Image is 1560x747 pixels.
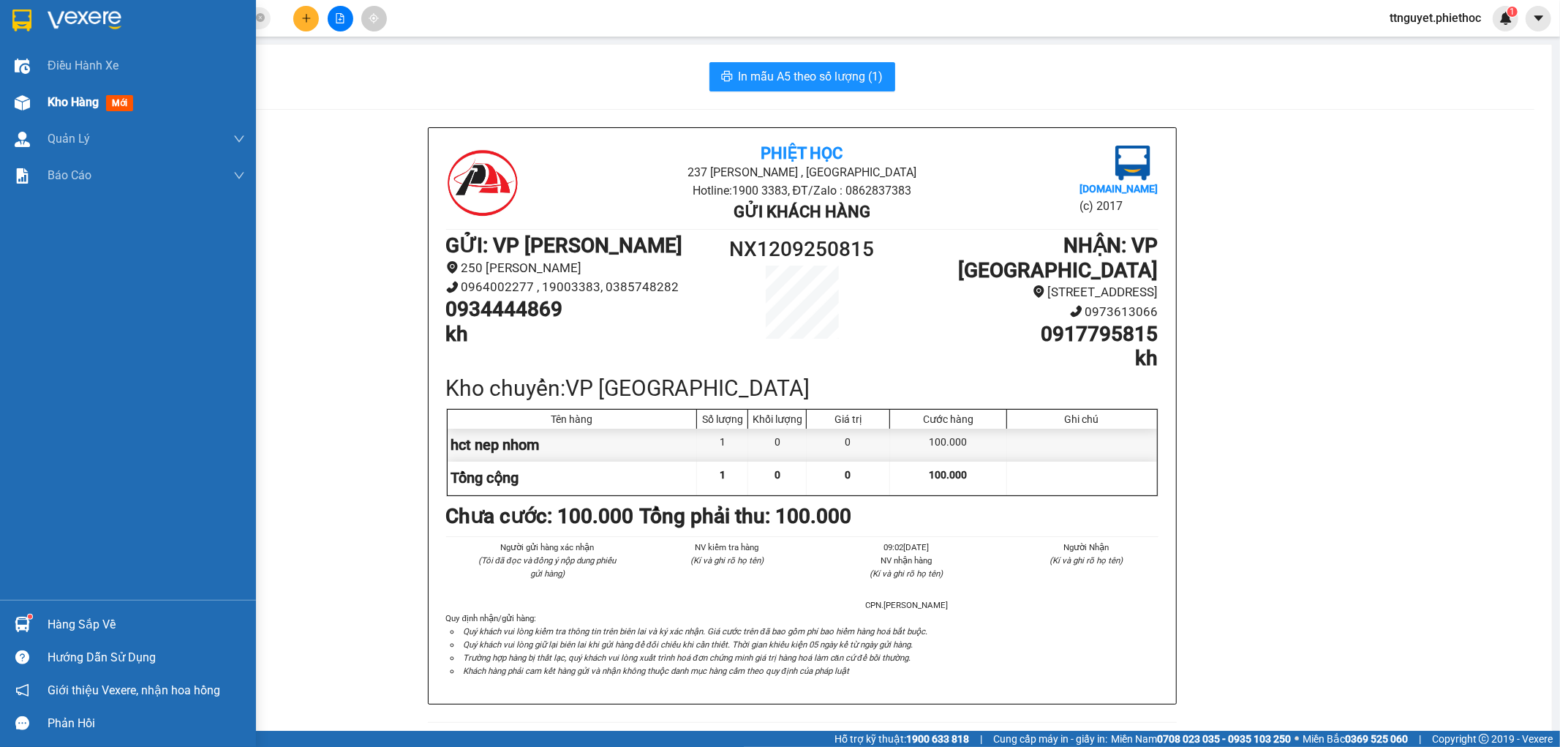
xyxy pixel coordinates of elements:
b: Tổng phải thu: 100.000 [640,504,852,528]
span: 100.000 [929,469,967,481]
h1: kh [891,346,1158,371]
span: notification [15,683,29,697]
h1: NX1209250815 [713,233,892,266]
img: icon-new-feature [1499,12,1512,25]
h1: 0934444869 [446,297,713,322]
i: (Kí và ghi rõ họ tên) [1050,555,1123,566]
li: 237 [PERSON_NAME] , [GEOGRAPHIC_DATA] [137,36,611,54]
span: Hỗ trợ kỹ thuật: [834,731,969,747]
span: mới [106,95,133,111]
img: logo.jpg [446,146,519,219]
li: [STREET_ADDRESS] [891,282,1158,302]
span: Miền Bắc [1303,731,1408,747]
strong: 0708 023 035 - 0935 103 250 [1157,733,1291,745]
li: Hotline: 1900 3383, ĐT/Zalo : 0862837383 [565,181,1039,200]
li: 09:02[DATE] [834,541,979,554]
span: close-circle [256,12,265,26]
li: CPN.[PERSON_NAME] [834,598,979,612]
div: Tên hàng [451,413,693,425]
span: | [1419,731,1421,747]
span: environment [1033,285,1045,298]
li: 0973613066 [891,302,1158,322]
span: Kho hàng [48,95,99,109]
img: warehouse-icon [15,617,30,632]
b: GỬI : VP [PERSON_NAME] [446,233,683,258]
div: hct nep nhom [448,429,698,462]
i: Quý khách vui lòng kiểm tra thông tin trên biên lai và ký xác nhận. Giá cước trên đã bao gồm phí ... [464,626,927,637]
img: warehouse-icon [15,95,30,110]
li: Người gửi hàng xác nhận [475,541,620,554]
sup: 1 [28,615,32,619]
span: Báo cáo [48,166,91,184]
div: Khối lượng [752,413,802,425]
img: logo-vxr [12,10,31,31]
button: plus [293,6,319,31]
li: (c) 2017 [1079,197,1158,215]
i: (Kí và ghi rõ họ tên) [870,568,943,579]
button: file-add [328,6,353,31]
span: phone [1070,305,1082,318]
span: copyright [1479,734,1489,744]
div: 1 [697,429,748,462]
img: warehouse-icon [15,132,30,147]
span: file-add [335,13,345,23]
span: close-circle [256,13,265,22]
img: solution-icon [15,168,30,184]
div: Quy định nhận/gửi hàng : [446,612,1158,677]
span: message [15,716,29,730]
span: printer [721,70,733,84]
li: 0964002277 , 19003383, 0385748282 [446,277,713,297]
span: Giới thiệu Vexere, nhận hoa hồng [48,681,220,699]
strong: 1900 633 818 [906,733,969,745]
div: Hướng dẫn sử dụng [48,647,245,669]
div: Hàng sắp về [48,614,245,636]
img: logo.jpg [18,18,91,91]
strong: 0369 525 060 [1345,733,1408,745]
h1: kh [446,322,713,347]
span: | [980,731,982,747]
span: 1 [720,469,726,481]
span: question-circle [15,650,29,664]
li: NV kiểm tra hàng [655,541,799,554]
div: Phản hồi [48,713,245,735]
span: down [233,170,245,181]
b: GỬI : VP [PERSON_NAME] [18,106,255,130]
i: Quý khách vui lòng giữ lại biên lai khi gửi hàng để đối chiếu khi cần thiết. Thời gian khiếu kiện... [464,639,913,650]
button: caret-down [1526,6,1551,31]
b: NHẬN : VP [GEOGRAPHIC_DATA] [959,233,1158,282]
div: Ghi chú [1011,413,1153,425]
span: Cung cấp máy in - giấy in: [993,731,1107,747]
li: 237 [PERSON_NAME] , [GEOGRAPHIC_DATA] [565,163,1039,181]
span: environment [446,261,459,274]
b: Chưa cước : 100.000 [446,504,634,528]
div: Cước hàng [894,413,1002,425]
div: 0 [807,429,890,462]
li: Người Nhận [1014,541,1158,554]
span: Điều hành xe [48,56,118,75]
b: [DOMAIN_NAME] [1079,183,1158,195]
span: ttnguyet.phiethoc [1378,9,1493,27]
div: Số lượng [701,413,744,425]
b: Phiệt Học [761,144,843,162]
div: 100.000 [890,429,1006,462]
span: In mẫu A5 theo số lượng (1) [739,67,883,86]
img: logo.jpg [1115,146,1150,181]
div: Kho chuyển: VP [GEOGRAPHIC_DATA] [446,371,1158,405]
span: 1 [1510,7,1515,17]
span: down [233,133,245,145]
img: warehouse-icon [15,59,30,74]
span: 0 [775,469,780,481]
li: NV nhận hàng [834,554,979,567]
b: Gửi khách hàng [734,203,870,221]
button: printerIn mẫu A5 theo số lượng (1) [709,62,895,91]
sup: 1 [1507,7,1518,17]
span: Tổng cộng [451,469,519,487]
span: aim [369,13,379,23]
i: (Kí và ghi rõ họ tên) [690,555,764,566]
span: 0 [845,469,851,481]
span: caret-down [1532,12,1545,25]
li: 250 [PERSON_NAME] [446,258,713,278]
div: Giá trị [810,413,886,425]
i: Trường hợp hàng bị thất lạc, quý khách vui lòng xuất trình hoá đơn chứng minh giá trị hàng hoá là... [464,653,911,663]
i: (Tôi đã đọc và đồng ý nộp dung phiếu gửi hàng) [478,555,616,579]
